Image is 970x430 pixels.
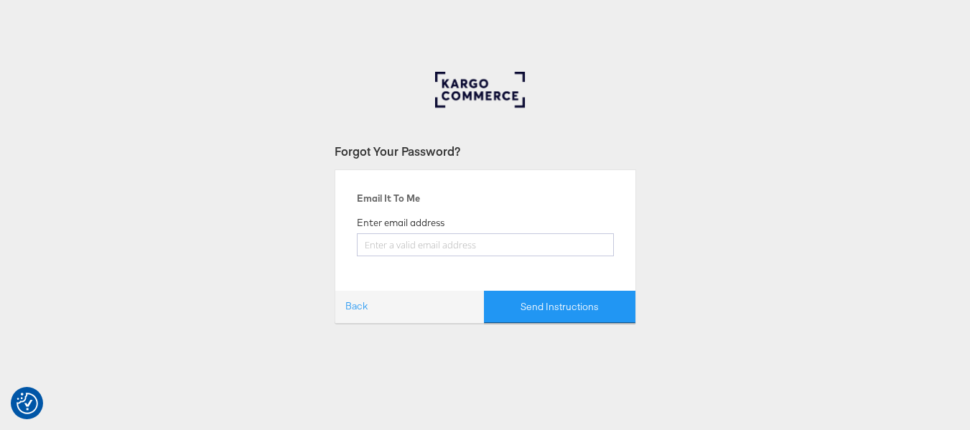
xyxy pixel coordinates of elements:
[17,393,38,414] button: Consent Preferences
[357,233,614,256] input: Enter a valid email address
[357,216,444,230] label: Enter email address
[17,393,38,414] img: Revisit consent button
[484,291,635,323] button: Send Instructions
[335,143,636,159] div: Forgot Your Password?
[335,294,378,319] a: Back
[357,192,614,205] div: Email It To Me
